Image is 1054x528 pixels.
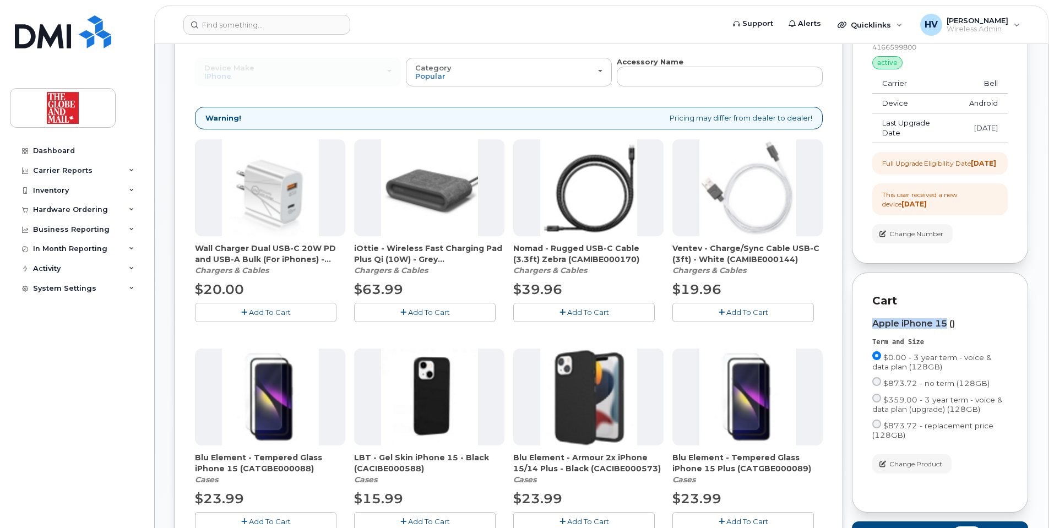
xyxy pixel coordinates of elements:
span: $359.00 - 3 year term - voice & data plan (upgrade) (128GB) [872,395,1003,413]
div: Blu Element - Armour 2x iPhone 15/14 Plus - Black (CACIBE000573) [513,452,664,485]
div: Pricing may differ from dealer to dealer! [195,107,823,129]
img: accessory36548.JPG [540,139,637,236]
span: $63.99 [354,281,403,297]
div: active [872,56,903,69]
em: Cases [195,475,218,485]
img: accessory36552.JPG [699,139,796,236]
div: This user received a new device [882,190,998,209]
a: Support [725,13,781,35]
input: $0.00 - 3 year term - voice & data plan (128GB) [872,351,881,360]
span: $19.96 [672,281,721,297]
span: Change Number [889,229,943,239]
button: Change Product [872,454,952,473]
button: Add To Cart [195,303,336,322]
em: Cases [354,475,377,485]
span: Nomad - Rugged USB-C Cable (3.3ft) Zebra (CAMIBE000170) [513,243,664,265]
div: Herrera, Victor [912,14,1028,36]
strong: Warning! [205,113,241,123]
div: Blu Element - Tempered Glass iPhone 15 (CATGBE000088) [195,452,345,485]
span: Add To Cart [567,308,609,317]
span: Add To Cart [408,308,450,317]
span: Add To Cart [408,517,450,526]
span: Alerts [798,18,821,29]
span: $23.99 [195,491,244,507]
td: Bell [959,74,1008,94]
td: Device [872,94,959,113]
span: Wall Charger Dual USB-C 20W PD and USB-A Bulk (For iPhones) - White (CAHCBE000086) [195,243,345,265]
div: Ventev - Charge/Sync Cable USB-C (3ft) - White (CAMIBE000144) [672,243,823,276]
span: Blu Element - Tempered Glass iPhone 15 Plus (CATGBE000089) [672,452,823,474]
div: Blu Element - Tempered Glass iPhone 15 Plus (CATGBE000089) [672,452,823,485]
img: accessory36926.JPG [222,349,319,445]
strong: [DATE] [901,200,927,208]
span: Blu Element - Tempered Glass iPhone 15 (CATGBE000088) [195,452,345,474]
span: LBT - Gel Skin iPhone 15 - Black (CACIBE000588) [354,452,504,474]
span: Wireless Admin [947,25,1008,34]
span: $15.99 [354,491,403,507]
span: iOttie - Wireless Fast Charging Pad Plus Qi (10W) - Grey (CAHCLI000064) [354,243,504,265]
span: $873.72 - replacement price (128GB) [872,421,993,439]
button: Add To Cart [672,303,814,322]
td: Carrier [872,74,959,94]
button: Change Number [872,224,953,243]
em: Chargers & Cables [195,265,269,275]
img: accessory36927.JPG [699,349,796,445]
span: Category [415,63,452,72]
a: Alerts [781,13,829,35]
span: $23.99 [513,491,562,507]
span: $873.72 - no term (128GB) [883,379,990,388]
em: Chargers & Cables [354,265,428,275]
td: [DATE] [959,113,1008,143]
em: Cases [513,475,536,485]
span: Change Product [889,459,942,469]
span: Blu Element - Armour 2x iPhone 15/14 Plus - Black (CACIBE000573) [513,452,664,474]
button: Add To Cart [354,303,496,322]
em: Chargers & Cables [672,265,746,275]
img: accessory36799.JPG [222,139,319,236]
td: Android [959,94,1008,113]
div: Nomad - Rugged USB-C Cable (3.3ft) Zebra (CAMIBE000170) [513,243,664,276]
span: Add To Cart [249,308,291,317]
img: accessory36930.JPG [381,349,478,445]
span: HV [925,18,938,31]
span: Add To Cart [567,517,609,526]
span: Add To Cart [726,517,768,526]
span: [PERSON_NAME] [947,16,1008,25]
div: 4166599800 [872,42,1008,52]
div: Apple iPhone 15 () [872,319,1008,329]
span: Support [742,18,773,29]
strong: [DATE] [971,159,996,167]
input: $873.72 - no term (128GB) [872,377,881,386]
img: accessory36554.JPG [381,139,478,236]
button: Add To Cart [513,303,655,322]
img: accessory36850.JPG [540,349,637,445]
span: $0.00 - 3 year term - voice & data plan (128GB) [872,353,992,371]
span: Quicklinks [851,20,891,29]
span: Add To Cart [726,308,768,317]
span: $39.96 [513,281,562,297]
div: Wall Charger Dual USB-C 20W PD and USB-A Bulk (For iPhones) - White (CAHCBE000086) [195,243,345,276]
input: Find something... [183,15,350,35]
input: $873.72 - replacement price (128GB) [872,420,881,428]
span: Add To Cart [249,517,291,526]
em: Cases [672,475,696,485]
div: Full Upgrade Eligibility Date [882,159,996,168]
div: iOttie - Wireless Fast Charging Pad Plus Qi (10W) - Grey (CAHCLI000064) [354,243,504,276]
div: Term and Size [872,338,1008,347]
span: Ventev - Charge/Sync Cable USB-C (3ft) - White (CAMIBE000144) [672,243,823,265]
div: Quicklinks [830,14,910,36]
button: Category Popular [406,58,612,86]
span: $20.00 [195,281,244,297]
div: LBT - Gel Skin iPhone 15 - Black (CACIBE000588) [354,452,504,485]
em: Chargers & Cables [513,265,587,275]
span: $23.99 [672,491,721,507]
td: Last Upgrade Date [872,113,959,143]
input: $359.00 - 3 year term - voice & data plan (upgrade) (128GB) [872,394,881,402]
span: Popular [415,72,445,80]
p: Cart [872,293,1008,309]
strong: Accessory Name [617,57,683,66]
